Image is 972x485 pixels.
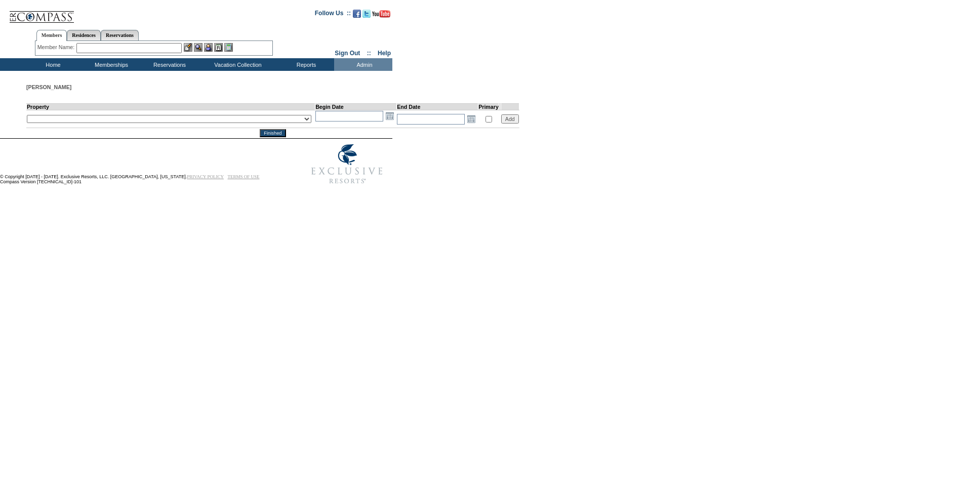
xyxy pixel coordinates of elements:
[478,104,499,110] td: Primary
[37,43,76,52] div: Member Name:
[315,9,351,21] td: Follow Us ::
[315,104,397,110] td: Begin Date
[23,58,81,71] td: Home
[276,58,334,71] td: Reports
[81,58,139,71] td: Memberships
[334,58,392,71] td: Admin
[397,104,478,110] td: End Date
[27,104,315,110] td: Property
[67,30,101,41] a: Residences
[187,174,224,179] a: PRIVACY POLICY
[36,30,67,41] a: Members
[139,58,197,71] td: Reservations
[372,13,390,19] a: Subscribe to our YouTube Channel
[367,50,371,57] span: ::
[466,113,477,125] a: Open the calendar popup.
[260,129,286,137] input: Finished
[26,84,71,90] span: [PERSON_NAME]
[302,139,392,189] img: Exclusive Resorts
[197,58,276,71] td: Vacation Collection
[335,50,360,57] a: Sign Out
[9,3,74,23] img: Compass Home
[214,43,223,52] img: Reservations
[204,43,213,52] img: Impersonate
[228,174,260,179] a: TERMS OF USE
[378,50,391,57] a: Help
[194,43,202,52] img: View
[362,10,371,18] img: Follow us on Twitter
[362,13,371,19] a: Follow us on Twitter
[384,110,395,122] a: Open the calendar popup.
[372,10,390,18] img: Subscribe to our YouTube Channel
[184,43,192,52] img: b_edit.gif
[353,10,361,18] img: Become our fan on Facebook
[101,30,139,41] a: Reservations
[353,13,361,19] a: Become our fan on Facebook
[501,114,519,124] input: Add
[224,43,233,52] img: b_calculator.gif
